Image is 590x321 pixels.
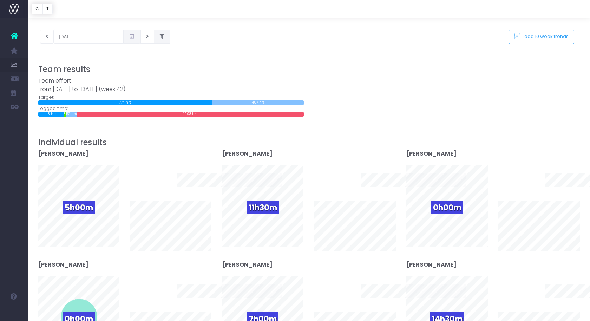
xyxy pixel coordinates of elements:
span: 0% [154,165,166,177]
span: 10 week trend [545,300,576,307]
span: 0% [338,276,350,288]
span: 0% [154,276,166,288]
span: 0% [338,165,350,177]
span: To last week [130,177,159,184]
span: 10 week trend [177,189,208,196]
div: Vertical button group [32,4,53,14]
span: 10 week trend [361,189,392,196]
button: T [42,4,53,14]
span: To last week [314,288,343,295]
span: To last week [498,177,527,184]
h3: Team results [38,65,580,74]
div: 8 hrs [64,112,65,117]
img: images/default_profile_image.png [9,307,19,317]
span: 5h00m [63,201,95,214]
div: 774 hrs [38,100,212,105]
span: 10 week trend [361,300,392,307]
span: 0h00m [431,201,463,214]
button: Load 10 week trends [509,30,574,44]
span: 10 week trend [545,189,576,196]
h3: Individual results [38,138,580,147]
span: Load 10 week trends [520,34,569,40]
span: 11h30m [247,201,279,214]
button: G [32,4,43,14]
span: To last week [314,177,343,184]
span: To last week [130,288,159,295]
div: 407 hrs [212,100,304,105]
div: 1008 hrs [77,112,304,117]
strong: [PERSON_NAME] [222,261,273,269]
strong: [PERSON_NAME] [222,150,273,158]
strong: [PERSON_NAME] [406,150,457,158]
div: Target: Logged time: [33,77,309,117]
span: 10 week trend [177,300,208,307]
div: 113 hrs [38,112,64,117]
span: To last week [498,288,527,295]
strong: [PERSON_NAME] [406,261,457,269]
span: 0% [522,165,534,177]
strong: [PERSON_NAME] [38,261,88,269]
div: Team effort from [DATE] to [DATE] (week 42) [38,77,304,94]
strong: [PERSON_NAME] [38,150,88,158]
span: 0% [522,276,534,288]
div: 52 hrs [66,112,77,117]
